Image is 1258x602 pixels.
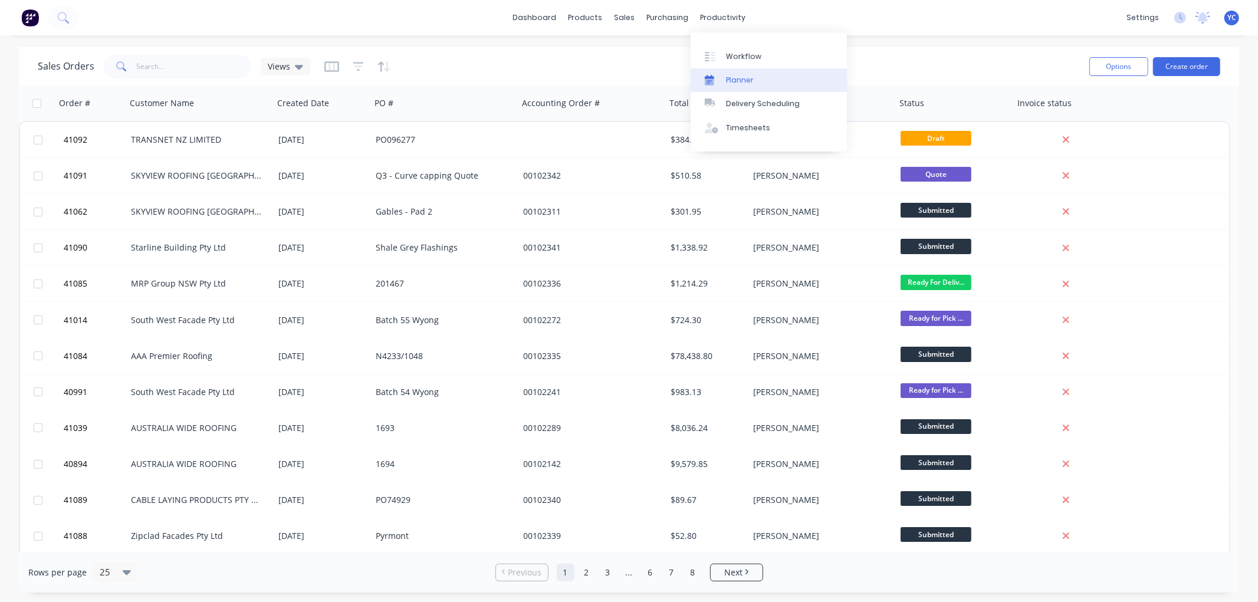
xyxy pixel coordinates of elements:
[508,567,541,578] span: Previous
[753,206,884,218] div: [PERSON_NAME]
[64,278,87,290] span: 41085
[901,347,971,361] span: Submitted
[131,386,262,398] div: South West Facade Pty Ltd
[901,527,971,542] span: Submitted
[899,97,924,109] div: Status
[278,206,366,218] div: [DATE]
[523,242,654,254] div: 00102341
[278,242,366,254] div: [DATE]
[691,116,847,140] a: Timesheets
[671,386,740,398] div: $983.13
[131,134,262,146] div: TRANSNET NZ LIMITED
[753,422,884,434] div: [PERSON_NAME]
[753,314,884,326] div: [PERSON_NAME]
[376,494,507,506] div: PO74929
[663,564,681,581] a: Page 7
[901,203,971,218] span: Submitted
[901,311,971,325] span: Ready for Pick ...
[64,134,87,146] span: 41092
[1227,12,1236,23] span: YC
[268,60,290,73] span: Views
[131,206,262,218] div: SKYVIEW ROOFING [GEOGRAPHIC_DATA] P/L
[753,170,884,182] div: [PERSON_NAME]
[691,68,847,92] a: Planner
[60,518,131,554] button: 41088
[376,386,507,398] div: Batch 54 Wyong
[523,278,654,290] div: 00102336
[131,314,262,326] div: South West Facade Pty Ltd
[641,9,694,27] div: purchasing
[60,302,131,338] button: 41014
[901,383,971,398] span: Ready for Pick ...
[901,419,971,434] span: Submitted
[376,134,507,146] div: PO096277
[671,242,740,254] div: $1,338.92
[60,482,131,518] button: 41089
[671,278,740,290] div: $1,214.29
[671,206,740,218] div: $301.95
[278,530,366,542] div: [DATE]
[671,494,740,506] div: $89.67
[376,242,507,254] div: Shale Grey Flashings
[726,123,770,133] div: Timesheets
[671,314,740,326] div: $724.30
[578,564,596,581] a: Page 2
[671,422,740,434] div: $8,036.24
[1089,57,1148,76] button: Options
[131,242,262,254] div: Starline Building Pty Ltd
[278,350,366,362] div: [DATE]
[901,275,971,290] span: Ready For Deliv...
[753,350,884,362] div: [PERSON_NAME]
[277,97,329,109] div: Created Date
[278,278,366,290] div: [DATE]
[278,314,366,326] div: [DATE]
[21,9,39,27] img: Factory
[901,131,971,146] span: Draft
[523,494,654,506] div: 00102340
[278,170,366,182] div: [DATE]
[671,530,740,542] div: $52.80
[753,242,884,254] div: [PERSON_NAME]
[60,230,131,265] button: 41090
[507,9,562,27] a: dashboard
[669,97,701,109] div: Total ($)
[64,314,87,326] span: 41014
[671,350,740,362] div: $78,438.80
[608,9,641,27] div: sales
[131,350,262,362] div: AAA Premier Roofing
[131,278,262,290] div: MRP Group NSW Pty Ltd
[599,564,617,581] a: Page 3
[59,97,90,109] div: Order #
[753,458,884,470] div: [PERSON_NAME]
[620,564,638,581] a: Jump forward
[523,386,654,398] div: 00102241
[60,194,131,229] button: 41062
[711,567,763,578] a: Next page
[131,422,262,434] div: AUSTRALIA WIDE ROOFING
[1121,9,1165,27] div: settings
[523,350,654,362] div: 00102335
[60,446,131,482] button: 40894
[726,51,761,62] div: Workflow
[671,170,740,182] div: $510.58
[130,97,194,109] div: Customer Name
[523,314,654,326] div: 00102272
[64,206,87,218] span: 41062
[901,239,971,254] span: Submitted
[376,206,507,218] div: Gables - Pad 2
[901,455,971,470] span: Submitted
[1017,97,1072,109] div: Invoice status
[131,494,262,506] div: CABLE LAYING PRODUCTS PTY LTD
[375,97,393,109] div: PO #
[64,386,87,398] span: 40991
[64,494,87,506] span: 41089
[60,158,131,193] button: 41091
[523,206,654,218] div: 00102311
[64,458,87,470] span: 40894
[278,494,366,506] div: [DATE]
[671,134,740,146] div: $384.21
[38,61,94,72] h1: Sales Orders
[491,564,768,581] ul: Pagination
[523,422,654,434] div: 00102289
[64,422,87,434] span: 41039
